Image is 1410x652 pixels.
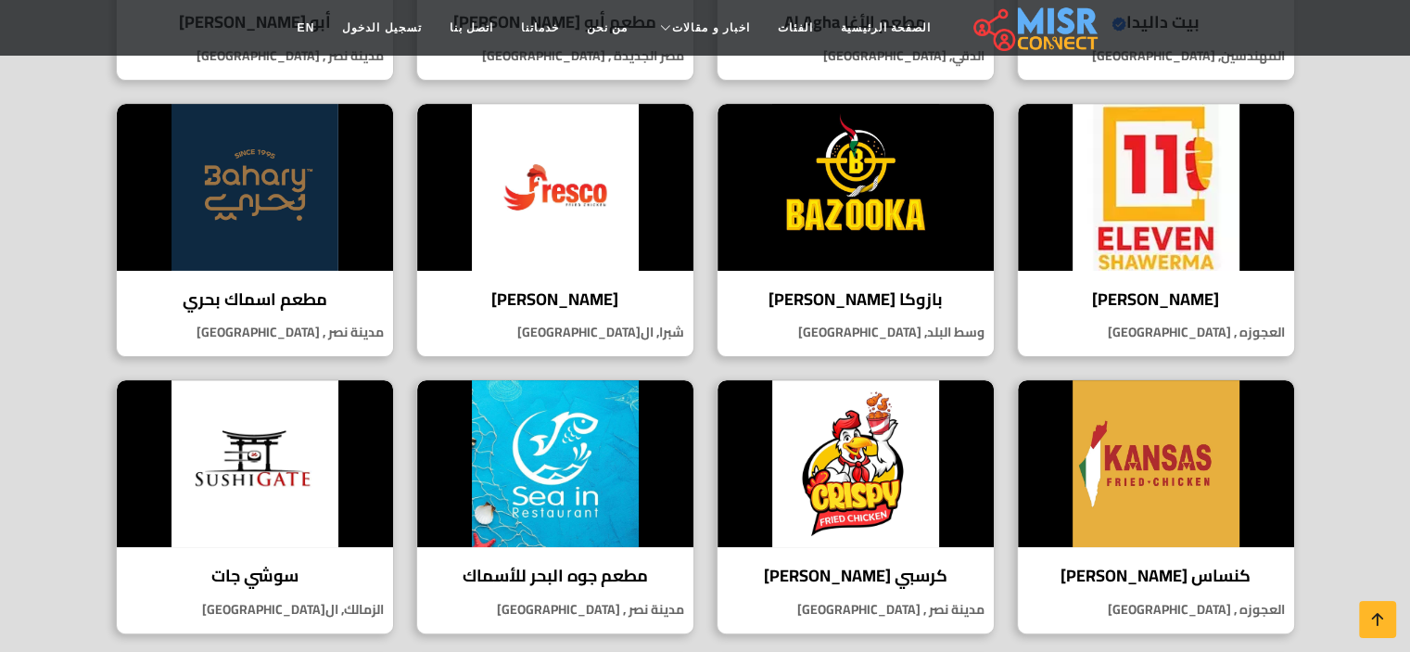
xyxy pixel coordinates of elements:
p: مدينة نصر , [GEOGRAPHIC_DATA] [117,46,393,66]
img: مطعم اسماك بحري [117,104,393,271]
img: سوشي جات [117,380,393,547]
a: خدماتنا [507,10,573,45]
p: مدينة نصر , [GEOGRAPHIC_DATA] [718,600,994,620]
p: مدينة نصر , [GEOGRAPHIC_DATA] [117,323,393,342]
p: شبرا, ال[GEOGRAPHIC_DATA] [417,323,693,342]
a: بازوكا فرايد تشيكن بازوكا [PERSON_NAME] وسط البلد, [GEOGRAPHIC_DATA] [705,103,1006,358]
img: مطعم جوه البحر للأسماك [417,380,693,547]
a: فريسكو فرايد تشيكن [PERSON_NAME] شبرا, ال[GEOGRAPHIC_DATA] [405,103,705,358]
p: الزمالك, ال[GEOGRAPHIC_DATA] [117,600,393,620]
h4: بازوكا [PERSON_NAME] [731,289,980,310]
a: ايليفن شاورما [PERSON_NAME] العجوزه , [GEOGRAPHIC_DATA] [1006,103,1306,358]
p: العجوزه , [GEOGRAPHIC_DATA] [1018,600,1294,620]
a: مطعم جوه البحر للأسماك مطعم جوه البحر للأسماك مدينة نصر , [GEOGRAPHIC_DATA] [405,379,705,634]
p: مصر الجديدة , [GEOGRAPHIC_DATA] [417,46,693,66]
img: ايليفن شاورما [1018,104,1294,271]
a: EN [284,10,329,45]
p: المهندسين, [GEOGRAPHIC_DATA] [1018,46,1294,66]
h4: سوشي جات [131,566,379,586]
a: سوشي جات سوشي جات الزمالك, ال[GEOGRAPHIC_DATA] [105,379,405,634]
a: اخبار و مقالات [641,10,764,45]
img: فريسكو فرايد تشيكن [417,104,693,271]
h4: [PERSON_NAME] [431,289,680,310]
h4: كرسبي [PERSON_NAME] [731,566,980,586]
a: كنساس فرايد تشيكن كنساس [PERSON_NAME] العجوزه , [GEOGRAPHIC_DATA] [1006,379,1306,634]
img: بازوكا فرايد تشيكن [718,104,994,271]
a: الفئات [764,10,827,45]
a: مطعم اسماك بحري مطعم اسماك بحري مدينة نصر , [GEOGRAPHIC_DATA] [105,103,405,358]
h4: مطعم جوه البحر للأسماك [431,566,680,586]
a: كرسبي فرايد تشيكن كرسبي [PERSON_NAME] مدينة نصر , [GEOGRAPHIC_DATA] [705,379,1006,634]
h4: [PERSON_NAME] [1032,289,1280,310]
p: العجوزه , [GEOGRAPHIC_DATA] [1018,323,1294,342]
p: وسط البلد, [GEOGRAPHIC_DATA] [718,323,994,342]
span: اخبار و مقالات [672,19,750,36]
img: كنساس فرايد تشيكن [1018,380,1294,547]
h4: مطعم اسماك بحري [131,289,379,310]
img: main.misr_connect [973,5,1098,51]
h4: كنساس [PERSON_NAME] [1032,566,1280,586]
a: اتصل بنا [436,10,507,45]
img: كرسبي فرايد تشيكن [718,380,994,547]
p: مدينة نصر , [GEOGRAPHIC_DATA] [417,600,693,620]
a: من نحن [573,10,641,45]
a: الصفحة الرئيسية [827,10,945,45]
a: تسجيل الدخول [328,10,435,45]
p: الدقي, [GEOGRAPHIC_DATA] [718,46,994,66]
